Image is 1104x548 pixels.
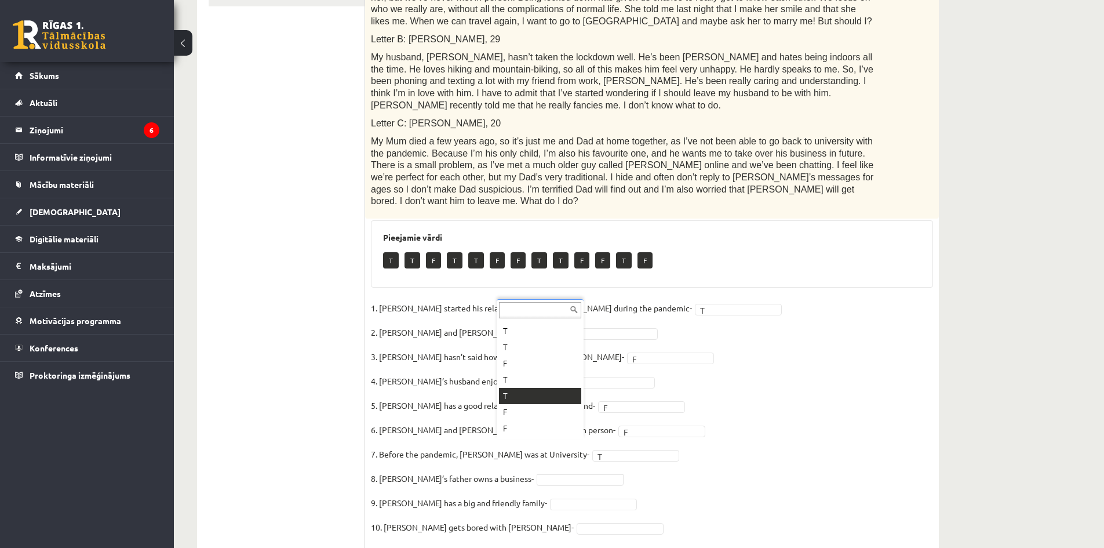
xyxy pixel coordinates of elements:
[499,420,581,437] div: F
[499,339,581,355] div: T
[499,323,581,339] div: T
[499,355,581,372] div: F
[499,388,581,404] div: T
[499,372,581,388] div: T
[499,404,581,420] div: F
